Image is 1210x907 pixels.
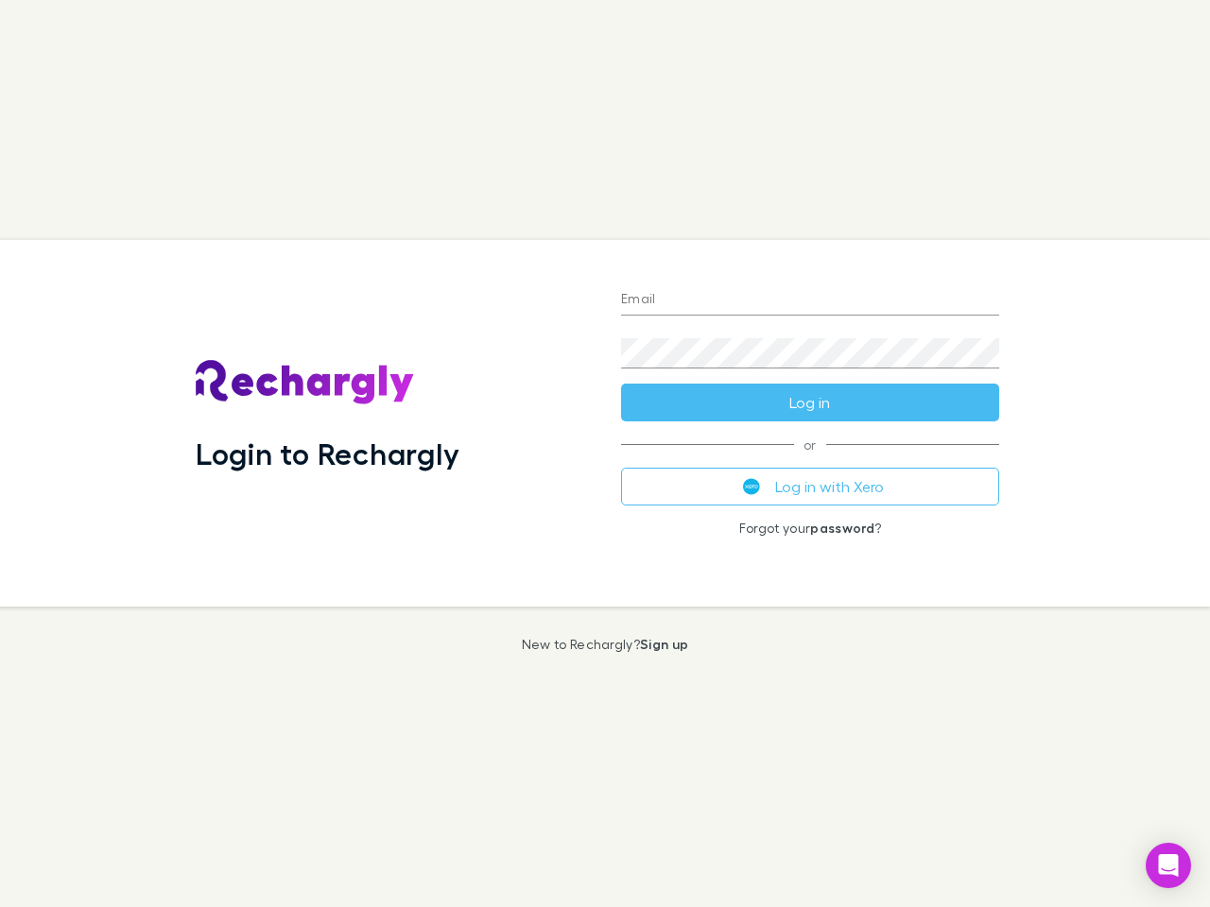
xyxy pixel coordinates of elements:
button: Log in [621,384,999,421]
a: password [810,520,874,536]
div: Open Intercom Messenger [1146,843,1191,888]
p: Forgot your ? [621,521,999,536]
button: Log in with Xero [621,468,999,505]
p: New to Rechargly? [522,637,689,652]
img: Xero's logo [743,478,760,495]
img: Rechargly's Logo [196,360,415,405]
h1: Login to Rechargly [196,436,459,471]
a: Sign up [640,636,688,652]
span: or [621,444,999,445]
